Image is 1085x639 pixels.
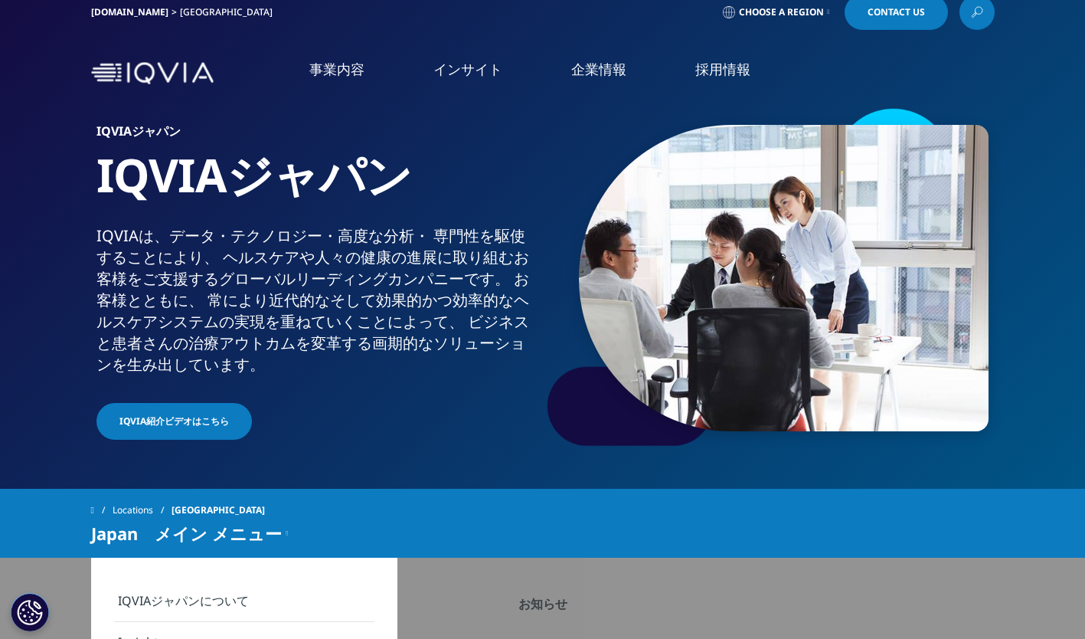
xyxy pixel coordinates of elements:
[96,403,252,440] a: IQVIA紹介ビデオはこちら
[11,593,49,631] button: Cookie 設定
[172,496,265,524] span: [GEOGRAPHIC_DATA]
[739,6,824,18] span: Choose a Region
[695,60,750,79] a: 採用情報
[571,60,626,79] a: 企業情報
[868,8,925,17] span: Contact Us
[220,37,995,110] nav: Primary
[309,60,364,79] a: 事業内容
[114,581,374,622] a: IQVIAジャパンについて
[113,496,172,524] a: Locations
[91,5,168,18] a: [DOMAIN_NAME]
[579,125,989,431] img: 873_asian-businesspeople-meeting-in-office.jpg
[180,6,279,18] div: [GEOGRAPHIC_DATA]
[91,524,282,542] span: Japan メイン メニュー
[433,60,502,79] a: インサイト
[96,146,537,225] h1: IQVIAジャパン
[96,225,537,375] div: IQVIAは、​データ・​テクノロジー・​高度な​分析・​ 専門性を​駆使する​ことに​より、​ ヘルスケアや​人々の​健康の​進展に​取り組む​お客様を​ご支援​する​グローバル​リーディング...
[96,125,537,146] h6: IQVIAジャパン
[91,596,995,611] h2: お知らせ
[119,415,229,428] span: IQVIA紹介ビデオはこちら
